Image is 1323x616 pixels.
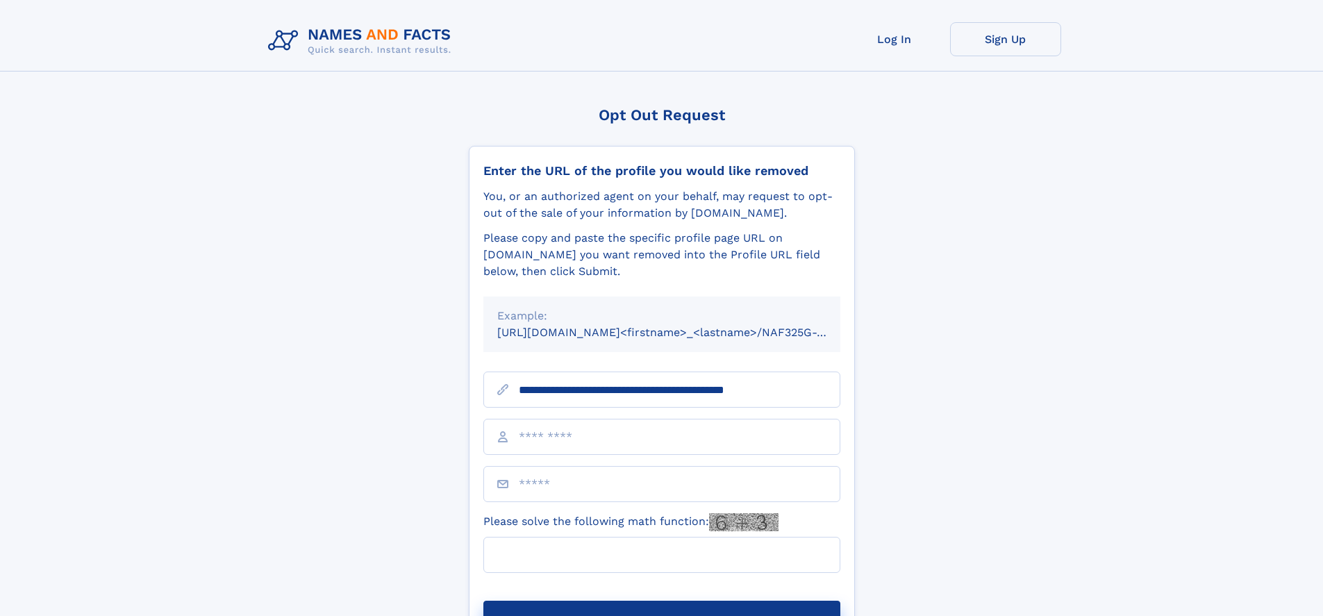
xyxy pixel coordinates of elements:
img: Logo Names and Facts [263,22,463,60]
small: [URL][DOMAIN_NAME]<firstname>_<lastname>/NAF325G-xxxxxxxx [497,326,867,339]
div: You, or an authorized agent on your behalf, may request to opt-out of the sale of your informatio... [483,188,840,222]
label: Please solve the following math function: [483,513,779,531]
a: Log In [839,22,950,56]
a: Sign Up [950,22,1061,56]
div: Please copy and paste the specific profile page URL on [DOMAIN_NAME] you want removed into the Pr... [483,230,840,280]
div: Example: [497,308,826,324]
div: Opt Out Request [469,106,855,124]
div: Enter the URL of the profile you would like removed [483,163,840,178]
